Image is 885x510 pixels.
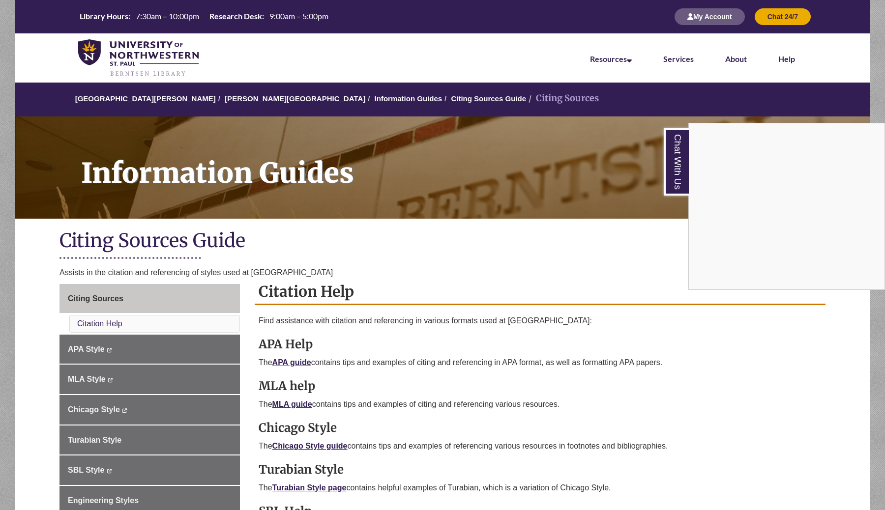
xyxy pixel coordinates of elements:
[663,54,694,63] a: Services
[78,39,199,78] img: UNWSP Library Logo
[590,54,632,63] a: Resources
[778,54,795,63] a: Help
[664,128,689,196] a: Chat With Us
[688,123,885,290] div: Chat With Us
[725,54,747,63] a: About
[689,123,885,289] iframe: Chat Widget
